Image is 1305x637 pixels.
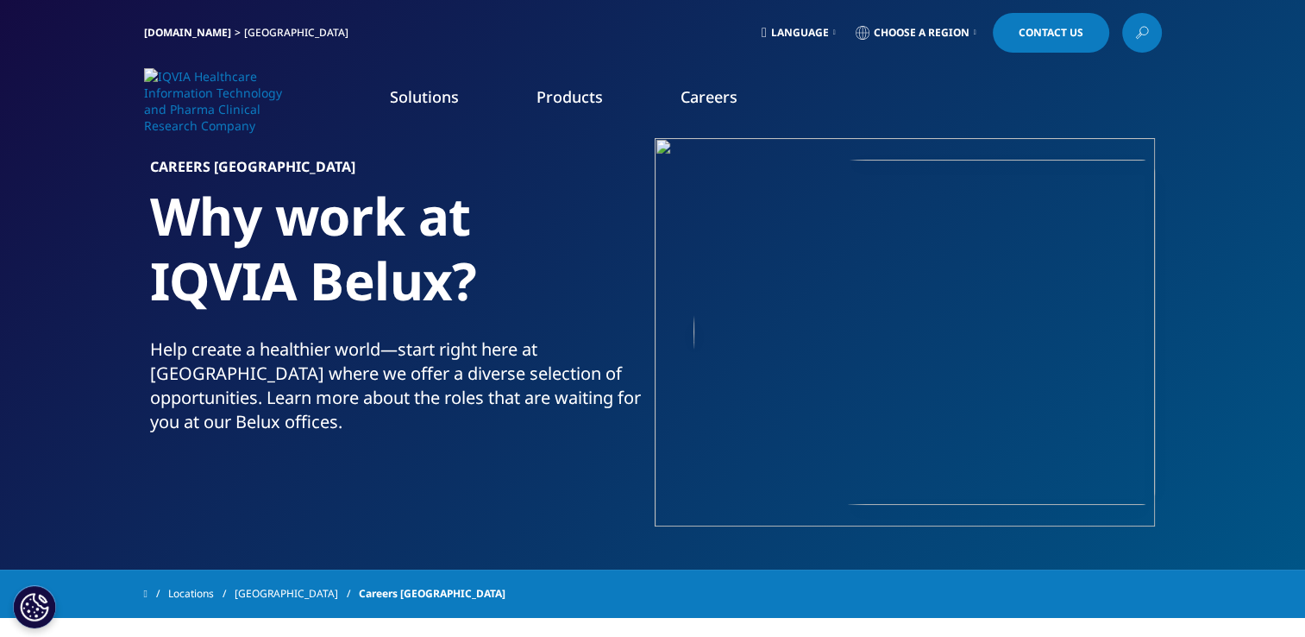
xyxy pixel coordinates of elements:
div: Help create a healthier world—start right here at [GEOGRAPHIC_DATA] where we offer a diverse sele... [150,337,646,434]
img: 1133_group-of-smiling-businesspeople-discussing-paperwork-together-during-a-meeting.jpg [693,160,1155,505]
a: Careers [681,86,737,107]
img: IQVIA Healthcare Information Technology and Pharma Clinical Research Company [144,68,282,134]
div: [GEOGRAPHIC_DATA] [244,26,355,40]
a: [GEOGRAPHIC_DATA] [235,578,359,609]
h1: Why work at IQVIA Belux? [150,184,646,337]
a: Locations [168,578,235,609]
a: Contact Us [993,13,1109,53]
span: Choose a Region [874,26,969,40]
a: [DOMAIN_NAME] [144,25,231,40]
a: Solutions [390,86,459,107]
button: Cookie-instellingen [13,585,56,628]
span: Careers [GEOGRAPHIC_DATA] [359,578,505,609]
a: Products [536,86,603,107]
nav: Primary [289,60,1162,142]
span: Contact Us [1019,28,1083,38]
h6: Careers [GEOGRAPHIC_DATA] [150,160,646,184]
span: Language [771,26,829,40]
